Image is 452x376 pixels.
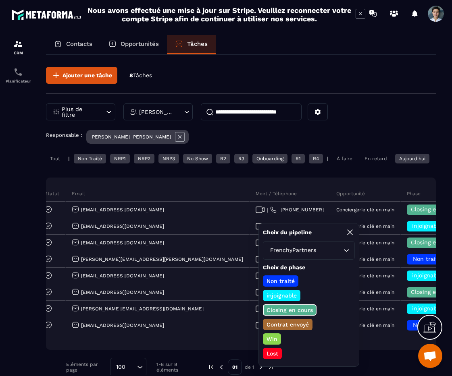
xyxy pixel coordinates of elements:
p: Conciergerie clé en main [336,306,394,312]
button: Ajouter une tâche [46,67,117,84]
span: injoignable [412,272,442,279]
p: Meet / Téléphone [256,190,297,197]
img: formation [13,39,23,49]
img: prev [218,364,225,371]
div: Ouvrir le chat [418,344,442,368]
span: Non traité [413,256,441,262]
a: Tâches [167,35,216,54]
p: 1-8 sur 8 éléments [156,362,196,373]
img: next [257,364,265,371]
p: injoignable [265,291,298,300]
div: NRP2 [134,154,154,163]
span: Non traité [413,322,441,328]
p: Lost [265,349,279,357]
div: R1 [292,154,305,163]
a: Opportunités [100,35,167,54]
span: | [267,207,268,213]
p: Opportunité [336,190,365,197]
input: Search for option [318,246,342,255]
p: Responsable : [46,132,82,138]
span: 100 [113,363,128,372]
p: Closing en cours [265,306,314,314]
p: | [68,156,70,161]
p: 8 [129,72,152,79]
div: No Show [183,154,212,163]
div: Aujourd'hui [395,154,429,163]
p: Conciergerie clé en main [336,289,394,295]
div: Tout [46,154,64,163]
div: À faire [333,154,356,163]
p: | [327,156,329,161]
div: R3 [234,154,248,163]
div: NRP3 [158,154,179,163]
div: En retard [360,154,391,163]
p: Éléments par page [66,362,106,373]
p: Statut [44,190,59,197]
span: Tâches [133,72,152,79]
div: R2 [216,154,230,163]
p: Planificateur [2,79,34,83]
p: Conciergerie clé en main [336,322,394,328]
img: next [267,364,275,371]
img: prev [208,364,215,371]
p: Choix du pipeline [263,229,312,236]
div: Search for option [263,241,355,260]
input: Search for option [128,363,135,372]
span: FrenchyPartners [268,246,318,255]
a: schedulerschedulerPlanificateur [2,61,34,89]
a: Contacts [46,35,100,54]
p: Conciergerie clé en main [336,256,394,262]
p: Win [265,335,279,343]
p: Tâches [187,40,208,48]
p: Non traité [265,277,296,285]
a: formationformationCRM [2,33,34,61]
p: [PERSON_NAME] [PERSON_NAME] [90,134,171,140]
p: Email [72,190,85,197]
p: Contrat envoyé [265,320,310,328]
div: NRP1 [110,154,130,163]
span: injoignable [412,305,442,312]
p: Plus de filtre [62,106,97,118]
p: [PERSON_NAME] [PERSON_NAME] [139,109,175,115]
p: Phase [407,190,421,197]
span: Ajouter une tâche [62,71,112,79]
div: Onboarding [252,154,287,163]
p: Choix de phase [263,264,355,271]
div: R4 [309,154,323,163]
span: injoignable [412,223,442,229]
a: [PHONE_NUMBER] [270,207,324,213]
p: Conciergerie clé en main [336,273,394,279]
p: Contacts [66,40,92,48]
p: Conciergerie clé en main [336,207,394,213]
p: Conciergerie clé en main [336,223,394,229]
h2: Nous avons effectué une mise à jour sur Stripe. Veuillez reconnecter votre compte Stripe afin de ... [87,6,352,23]
img: logo [11,7,84,22]
p: 01 [228,359,242,375]
p: de 1 [245,364,254,370]
div: Non Traité [74,154,106,163]
p: Conciergerie clé en main [336,240,394,246]
img: scheduler [13,67,23,77]
p: Opportunités [121,40,159,48]
p: CRM [2,51,34,55]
